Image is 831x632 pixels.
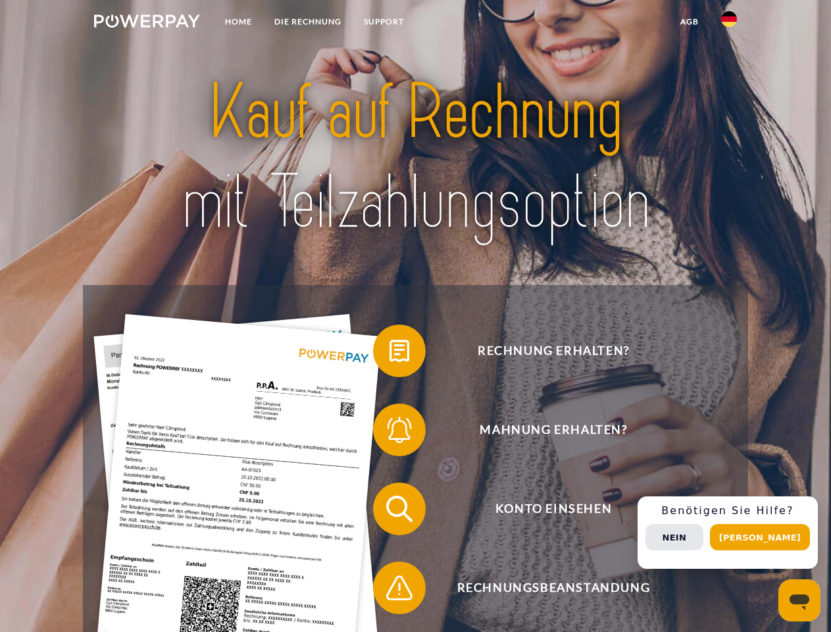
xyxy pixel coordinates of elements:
span: Rechnungsbeanstandung [392,562,715,614]
button: Nein [645,524,703,550]
img: qb_bell.svg [383,413,416,446]
a: DIE RECHNUNG [263,10,353,34]
img: title-powerpay_de.svg [126,63,705,252]
span: Rechnung erhalten? [392,325,715,377]
div: Schnellhilfe [638,496,818,569]
span: Mahnung erhalten? [392,404,715,456]
a: SUPPORT [353,10,415,34]
img: qb_search.svg [383,492,416,525]
span: Konto einsehen [392,483,715,535]
a: agb [669,10,710,34]
img: logo-powerpay-white.svg [94,14,200,28]
button: Rechnung erhalten? [373,325,715,377]
iframe: Schaltfläche zum Öffnen des Messaging-Fensters [778,579,820,621]
img: qb_bill.svg [383,334,416,367]
button: Konto einsehen [373,483,715,535]
button: [PERSON_NAME] [710,524,810,550]
img: de [721,11,737,27]
a: Home [214,10,263,34]
button: Mahnung erhalten? [373,404,715,456]
button: Rechnungsbeanstandung [373,562,715,614]
h3: Benötigen Sie Hilfe? [645,504,810,517]
img: qb_warning.svg [383,571,416,604]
